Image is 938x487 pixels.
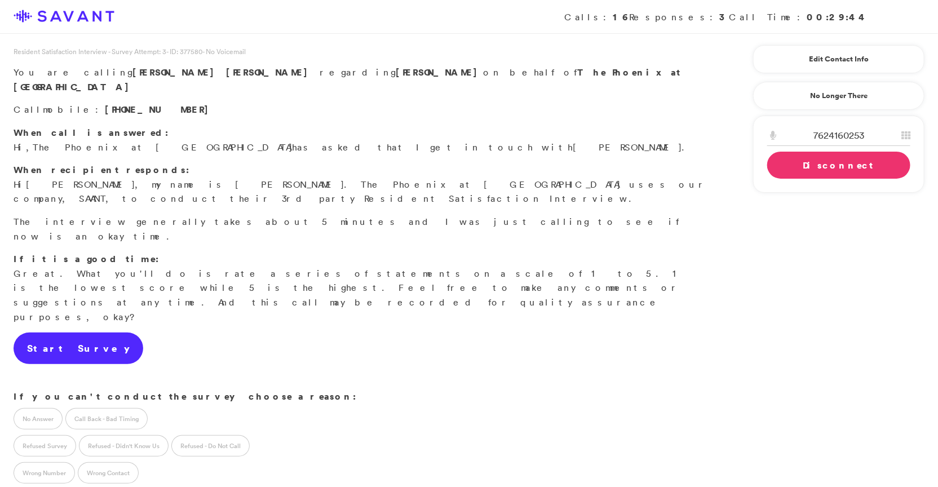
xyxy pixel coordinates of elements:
p: Great. What you'll do is rate a series of statements on a scale of 1 to 5. 1 is the lowest score ... [14,252,710,324]
label: Wrong Contact [78,462,139,484]
strong: If you can't conduct the survey choose a reason: [14,390,356,402]
strong: The Phoenix at [GEOGRAPHIC_DATA] [14,66,682,93]
label: Wrong Number [14,462,75,484]
span: mobile [43,104,95,115]
p: You are calling regarding on behalf of [14,65,710,94]
strong: When call is answered: [14,126,169,139]
label: Call Back - Bad Timing [65,408,148,430]
span: [PHONE_NUMBER] [105,103,214,116]
span: Resident Satisfaction Interview - Survey Attempt: 3 - No Voicemail [14,47,246,56]
strong: When recipient responds: [14,163,189,176]
strong: If it is a good time: [14,253,159,265]
strong: 00:29:44 [807,11,868,23]
p: The interview generally takes about 5 minutes and I was just calling to see if now is an okay time. [14,215,710,243]
span: [PERSON_NAME] [226,66,313,78]
label: Refused - Didn't Know Us [79,435,169,457]
span: - ID: 377580 [166,47,202,56]
p: Hi, has asked that I get in touch with . [14,126,710,154]
p: Call : [14,103,710,117]
label: Refused - Do Not Call [171,435,250,457]
strong: 3 [719,11,729,23]
span: [PERSON_NAME] [132,66,220,78]
a: No Longer There [753,82,924,110]
a: Start Survey [14,333,143,364]
strong: 16 [613,11,629,23]
strong: [PERSON_NAME] [396,66,483,78]
span: The Phoenix at [GEOGRAPHIC_DATA] [33,141,292,153]
p: Hi , my name is [PERSON_NAME]. The Phoenix at [GEOGRAPHIC_DATA] uses our company, SAVANT, to cond... [14,163,710,206]
a: Edit Contact Info [767,50,910,68]
label: No Answer [14,408,63,430]
span: [PERSON_NAME] [573,141,682,153]
a: Disconnect [767,152,910,179]
span: [PERSON_NAME] [26,179,135,190]
label: Refused Survey [14,435,76,457]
